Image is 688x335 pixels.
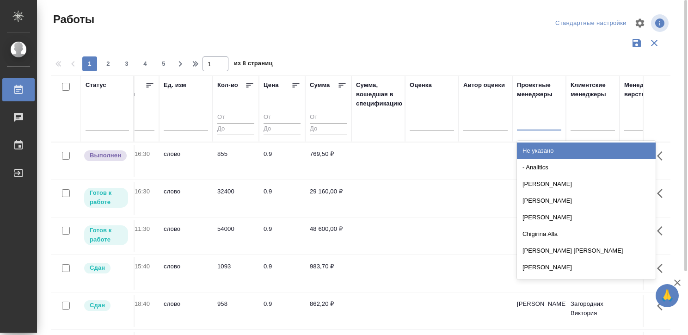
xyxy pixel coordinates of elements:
[651,220,674,242] button: Здесь прячутся важные кнопки
[512,145,566,177] td: [PERSON_NAME]
[259,145,305,177] td: 0.9
[310,112,347,124] input: От
[517,276,656,292] div: [PERSON_NAME]
[517,192,656,209] div: [PERSON_NAME]
[566,295,620,327] td: Загородних Виктория
[101,59,116,68] span: 2
[135,300,150,307] p: 18:40
[159,257,213,290] td: слово
[517,81,561,99] div: Проектные менеджеры
[156,56,171,71] button: 5
[517,143,656,159] div: Не указано
[553,16,629,31] div: split button
[356,81,402,108] div: Сумма, вошедшая в спецификацию
[517,226,656,242] div: Chigirina Alla
[629,12,651,34] span: Настроить таблицу
[217,112,254,124] input: От
[645,34,663,52] button: Сбросить фильтры
[217,123,254,135] input: До
[651,257,674,279] button: Здесь прячутся важные кнопки
[159,220,213,252] td: слово
[651,182,674,205] button: Здесь прячутся важные кнопки
[51,12,94,27] span: Работы
[117,271,154,280] p: 2025
[83,224,129,246] div: Исполнитель может приступить к работе
[410,81,432,90] div: Оценка
[259,295,305,327] td: 0.9
[259,220,305,252] td: 0.9
[571,81,615,99] div: Клиентские менеджеры
[156,59,171,68] span: 5
[659,286,675,305] span: 🙏
[159,295,213,327] td: слово
[83,299,129,312] div: Менеджер проверил работу исполнителя, передает ее на следующий этап
[164,81,186,90] div: Ед. изм
[651,145,674,167] button: Здесь прячутся важные кнопки
[213,295,259,327] td: 958
[651,14,670,32] span: Посмотреть информацию
[135,263,150,270] p: 15:40
[83,149,129,162] div: Исполнитель завершил работу
[213,257,259,290] td: 1093
[213,220,259,252] td: 54000
[517,209,656,226] div: [PERSON_NAME]
[651,295,674,317] button: Здесь прячутся важные кнопки
[305,257,351,290] td: 983,70 ₽
[90,301,105,310] p: Сдан
[117,234,154,243] p: 2025
[517,159,656,176] div: - Analitics
[217,81,238,90] div: Кол-во
[264,112,301,124] input: От
[517,242,656,259] div: [PERSON_NAME] [PERSON_NAME]
[512,257,566,290] td: [PERSON_NAME]
[264,123,301,135] input: До
[135,150,150,157] p: 16:30
[305,182,351,215] td: 29 160,00 ₽
[159,145,213,177] td: слово
[259,182,305,215] td: 0.9
[90,226,123,244] p: Готов к работе
[310,123,347,135] input: До
[138,56,153,71] button: 4
[512,295,566,327] td: [PERSON_NAME]
[305,145,351,177] td: 769,50 ₽
[86,81,106,90] div: Статус
[159,182,213,215] td: слово
[656,284,679,307] button: 🙏
[117,309,154,318] p: 2025
[463,81,505,90] div: Автор оценки
[213,182,259,215] td: 32400
[517,176,656,192] div: [PERSON_NAME]
[101,56,116,71] button: 2
[83,187,129,209] div: Исполнитель может приступить к работе
[624,81,669,99] div: Менеджеры верстки
[135,225,150,232] p: 11:30
[517,259,656,276] div: [PERSON_NAME]
[119,59,134,68] span: 3
[83,262,129,274] div: Менеджер проверил работу исполнителя, передает ее на следующий этап
[90,263,105,273] p: Сдан
[213,145,259,177] td: 855
[305,295,351,327] td: 862,20 ₽
[119,56,134,71] button: 3
[117,196,154,205] p: 2025
[138,59,153,68] span: 4
[305,220,351,252] td: 48 600,00 ₽
[90,188,123,207] p: Готов к работе
[234,58,273,71] span: из 8 страниц
[259,257,305,290] td: 0.9
[135,188,150,195] p: 16:30
[628,34,645,52] button: Сохранить фильтры
[90,151,121,160] p: Выполнен
[264,81,279,90] div: Цена
[117,159,154,168] p: 2025
[310,81,330,90] div: Сумма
